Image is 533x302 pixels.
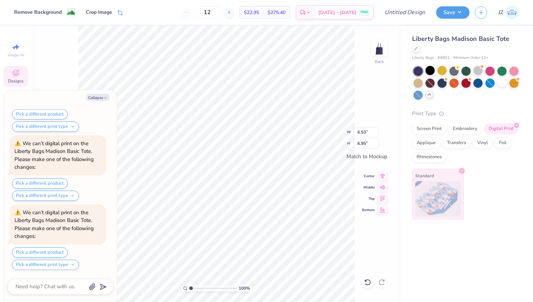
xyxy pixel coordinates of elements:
button: Collapse [86,94,110,101]
span: $22.95 [244,9,259,16]
button: Pick a different print type [12,260,79,270]
input: – – [194,6,221,19]
button: Pick a different print type [12,191,79,201]
button: Pick a different product [12,178,68,189]
div: Rhinestones [412,152,446,162]
div: Applique [412,138,440,148]
span: Image AI [8,52,24,58]
div: Remove Background [14,8,62,16]
img: Standard [415,181,461,216]
img: Juliana Zawahri [505,6,519,19]
button: Pick a different product [12,109,68,119]
button: Save [436,6,470,19]
button: Pick a different print type [12,122,79,132]
span: Bottom [362,208,375,212]
div: Crop Image [86,8,112,16]
span: FREE [361,10,368,15]
span: 100 % [239,285,250,291]
div: Digital Print [484,124,518,134]
div: Vinyl [473,138,492,148]
span: # 8801 [437,55,450,61]
span: Designs [8,78,24,84]
span: Liberty Bags [412,55,434,61]
div: Print Type [412,110,519,118]
span: Middle [362,185,375,190]
span: Top [362,196,375,201]
div: Screen Print [412,124,446,134]
span: $275.40 [268,9,286,16]
span: Standard [415,172,434,179]
span: JZ [498,8,503,17]
div: Foil [495,138,511,148]
div: Transfers [442,138,471,148]
div: We can’t digital print on the Liberty Bags Madison Basic Tote. Please make one of the following c... [14,209,94,240]
div: Back [375,58,384,65]
img: Back [372,41,386,55]
div: We can’t digital print on the Liberty Bags Madison Basic Tote. Please make one of the following c... [14,140,94,171]
input: Untitled Design [379,5,431,19]
span: Liberty Bags Madison Basic Tote [412,35,509,43]
span: [DATE] - [DATE] [318,9,356,16]
a: JZ [498,6,519,19]
button: Pick a different product [12,247,68,258]
span: Center [362,174,375,179]
div: Embroidery [448,124,482,134]
span: Minimum Order: 12 + [453,55,489,61]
